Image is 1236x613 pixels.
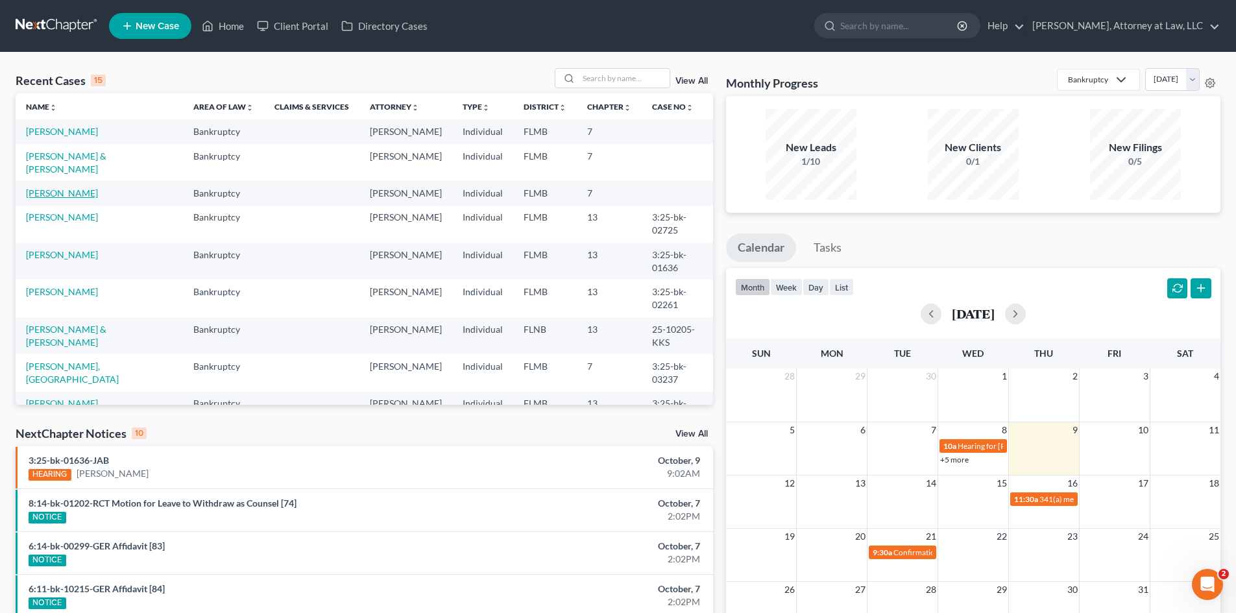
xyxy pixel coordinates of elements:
div: 1/10 [766,155,856,168]
a: [PERSON_NAME], [GEOGRAPHIC_DATA] [26,361,119,385]
a: Area of Lawunfold_more [193,102,254,112]
td: 13 [577,317,642,354]
span: 30 [925,368,938,384]
td: 7 [577,354,642,391]
i: unfold_more [624,104,631,112]
a: Attorneyunfold_more [370,102,419,112]
div: 0/1 [928,155,1019,168]
td: [PERSON_NAME] [359,392,452,429]
div: New Leads [766,140,856,155]
td: 7 [577,119,642,143]
div: NOTICE [29,512,66,523]
div: 9:02AM [485,467,700,480]
span: 27 [854,582,867,597]
span: 5 [788,422,796,438]
a: [PERSON_NAME] [26,126,98,137]
td: [PERSON_NAME] [359,317,452,354]
td: FLMB [513,144,577,181]
span: 11:30a [1014,494,1038,504]
span: 15 [995,475,1008,491]
span: Tue [894,348,911,359]
td: Bankruptcy [183,206,264,243]
span: 17 [1137,475,1150,491]
a: 3:25-bk-01636-JAB [29,455,109,466]
div: New Filings [1090,140,1181,155]
a: +5 more [940,455,969,464]
span: 1 [1000,368,1008,384]
a: Client Portal [250,14,335,38]
i: unfold_more [246,104,254,112]
td: [PERSON_NAME] [359,144,452,181]
a: [PERSON_NAME] [26,187,98,198]
a: Help [981,14,1024,38]
span: New Case [136,21,179,31]
span: 29 [995,582,1008,597]
input: Search by name... [579,69,670,88]
td: 3:25-bk-01636 [642,243,712,280]
td: Individual [452,280,513,317]
span: 26 [783,582,796,597]
td: 3:25-bk-02261 [642,280,712,317]
span: 19 [783,529,796,544]
td: Individual [452,119,513,143]
div: October, 7 [485,497,700,510]
span: 21 [925,529,938,544]
a: Calendar [726,234,796,262]
span: Mon [821,348,843,359]
a: [PERSON_NAME], Attorney at Law, LLC [1026,14,1220,38]
td: FLNB [513,317,577,354]
span: 7 [930,422,938,438]
td: Bankruptcy [183,119,264,143]
span: 22 [995,529,1008,544]
td: FLMB [513,280,577,317]
a: [PERSON_NAME] & [PERSON_NAME] [26,150,106,174]
th: Claims & Services [264,93,359,119]
td: 13 [577,243,642,280]
div: 2:02PM [485,510,700,523]
div: 15 [91,75,106,86]
td: [PERSON_NAME] [359,354,452,391]
div: HEARING [29,469,71,481]
a: Tasks [802,234,853,262]
td: Bankruptcy [183,392,264,429]
a: Case Nounfold_more [652,102,694,112]
span: Sun [752,348,771,359]
td: Individual [452,181,513,205]
div: Recent Cases [16,73,106,88]
span: Sat [1177,348,1193,359]
button: month [735,278,770,296]
td: [PERSON_NAME] [359,181,452,205]
span: Wed [962,348,984,359]
button: day [803,278,829,296]
td: Bankruptcy [183,144,264,181]
a: Districtunfold_more [524,102,566,112]
td: Individual [452,243,513,280]
span: Confirmation hearing for [PERSON_NAME] [893,547,1041,557]
td: Bankruptcy [183,243,264,280]
span: 6 [859,422,867,438]
span: 18 [1207,475,1220,491]
span: 31 [1137,582,1150,597]
td: FLMB [513,206,577,243]
span: 9 [1071,422,1079,438]
span: 25 [1207,529,1220,544]
a: Typeunfold_more [463,102,490,112]
span: 14 [925,475,938,491]
td: 13 [577,392,642,429]
div: 2:02PM [485,553,700,566]
td: Bankruptcy [183,280,264,317]
i: unfold_more [559,104,566,112]
div: 0/5 [1090,155,1181,168]
span: Fri [1108,348,1121,359]
span: 3 [1142,368,1150,384]
td: [PERSON_NAME] [359,206,452,243]
td: 25-10205-KKS [642,317,712,354]
a: Chapterunfold_more [587,102,631,112]
td: [PERSON_NAME] [359,119,452,143]
a: Directory Cases [335,14,434,38]
td: [PERSON_NAME] [359,243,452,280]
span: 12 [783,475,796,491]
span: 20 [854,529,867,544]
div: NOTICE [29,597,66,609]
td: Bankruptcy [183,317,264,354]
